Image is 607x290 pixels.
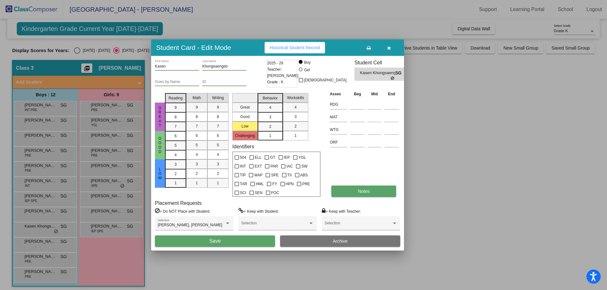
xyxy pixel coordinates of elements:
[302,180,310,188] span: PRE
[267,66,298,79] span: Teacher: [PERSON_NAME]
[196,152,198,157] span: 4
[280,235,400,247] button: Archive
[196,161,198,167] span: 3
[330,138,347,147] input: assessment
[240,180,247,188] span: TAR
[269,124,271,129] span: 2
[271,171,279,179] span: SPE
[217,171,219,176] span: 2
[322,208,361,214] label: = Keep with Teacher:
[193,95,201,101] span: Math
[354,60,409,66] h3: Student Cell
[196,180,198,186] span: 1
[254,163,262,170] span: EXT
[196,171,198,176] span: 2
[269,133,271,139] span: 1
[284,154,290,161] span: IEP
[217,133,219,139] span: 6
[270,163,278,170] span: PAR
[196,142,198,148] span: 5
[331,186,396,197] button: Notes
[155,200,202,206] label: Placement Requests
[294,104,297,110] span: 4
[301,163,307,170] span: SW
[270,45,320,50] span: Historical Student Record
[175,162,177,167] span: 3
[209,238,221,244] span: Save
[270,154,275,161] span: GT
[300,171,308,179] span: ABS
[240,171,246,179] span: TIP
[294,133,297,139] span: 1
[333,239,348,244] span: Archive
[255,189,263,197] span: SEN
[158,223,222,227] span: [PERSON_NAME], [PERSON_NAME]
[304,76,346,84] span: [DEMOGRAPHIC_DATA]
[272,180,277,188] span: FY
[175,152,177,158] span: 4
[330,100,347,109] input: assessment
[330,125,347,134] input: assessment
[217,114,219,120] span: 8
[240,163,246,170] span: INT
[366,91,383,98] th: Mid
[267,79,283,85] span: Grade : K
[238,208,279,214] label: = Keep with Student:
[267,60,283,66] span: 2025 - 26
[155,80,199,84] input: goes by name
[157,136,163,154] span: Good
[196,123,198,129] span: 7
[349,91,366,98] th: Beg
[217,142,219,148] span: 5
[287,171,292,179] span: TII
[175,171,177,177] span: 2
[254,171,262,179] span: MAP
[287,95,304,101] span: Workskills
[217,152,219,157] span: 4
[155,208,210,214] label: = Do NOT Place with Student:
[175,105,177,110] span: 9
[232,144,254,150] label: Identifiers
[175,114,177,120] span: 8
[240,154,246,161] span: 504
[263,95,278,101] span: Behavior
[175,143,177,148] span: 5
[256,180,264,188] span: HML
[298,154,306,161] span: YGL
[156,44,231,51] h3: Student Card - Edit Mode
[269,114,271,120] span: 3
[217,180,219,186] span: 1
[286,180,294,188] span: HPN
[328,91,349,98] th: Asses
[360,70,395,76] span: Kasen Khongsaengdo
[383,91,400,98] th: End
[395,70,404,76] span: SG
[294,123,297,129] span: 2
[330,112,347,122] input: assessment
[271,189,279,197] span: FOC
[212,95,224,101] span: Writing
[240,189,246,197] span: SCI
[269,105,271,110] span: 4
[304,67,310,73] div: Girl
[217,104,219,110] span: 9
[294,114,297,120] span: 3
[157,167,163,180] span: Low
[286,163,293,170] span: IAC
[265,42,325,53] button: Historical Student Record
[217,123,219,129] span: 7
[255,154,261,161] span: ELL
[196,133,198,139] span: 6
[217,161,219,167] span: 3
[196,104,198,110] span: 9
[175,180,177,186] span: 1
[175,133,177,139] span: 6
[155,235,275,247] button: Save
[304,60,311,65] div: Boy
[358,189,370,194] span: Notes
[196,114,198,120] span: 8
[157,106,163,128] span: Great
[175,124,177,129] span: 7
[169,95,183,101] span: Reading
